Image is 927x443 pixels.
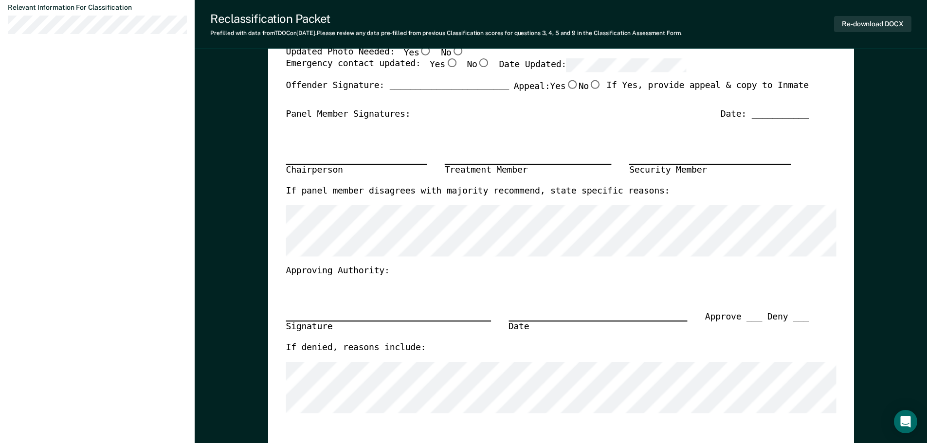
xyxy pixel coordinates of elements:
div: Date: ___________ [720,108,808,120]
input: No [589,80,601,89]
input: Yes [565,80,578,89]
label: Date Updated: [499,59,686,72]
div: Signature [286,321,491,334]
dt: Relevant Information For Classification [8,3,187,12]
input: No [477,59,490,68]
label: Yes [550,80,578,93]
div: Panel Member Signatures: [286,108,410,120]
div: Prefilled with data from TDOC on [DATE] . Please review any data pre-filled from previous Classif... [210,30,682,36]
input: Yes [419,46,432,55]
button: Re-download DOCX [834,16,911,32]
div: Approving Authority: [286,265,808,277]
div: Security Member [629,164,791,177]
input: Yes [445,59,457,68]
label: If denied, reasons include: [286,342,426,354]
div: Emergency contact updated: [286,59,686,80]
label: Appeal: [513,80,601,101]
input: No [451,46,464,55]
label: Yes [403,46,432,59]
label: Yes [429,59,457,72]
div: Approve ___ Deny ___ [705,312,808,342]
input: Date Updated: [566,59,686,72]
div: Updated Photo Needed: [286,46,464,59]
label: No [441,46,464,59]
div: Chairperson [286,164,427,177]
div: Reclassification Packet [210,12,682,26]
div: Treatment Member [444,164,611,177]
label: No [578,80,601,93]
div: Date [508,321,687,334]
div: Offender Signature: _______________________ If Yes, provide appeal & copy to Inmate [286,80,808,108]
label: If panel member disagrees with majority recommend, state specific reasons: [286,186,670,197]
label: No [467,59,490,72]
div: Open Intercom Messenger [894,410,917,433]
